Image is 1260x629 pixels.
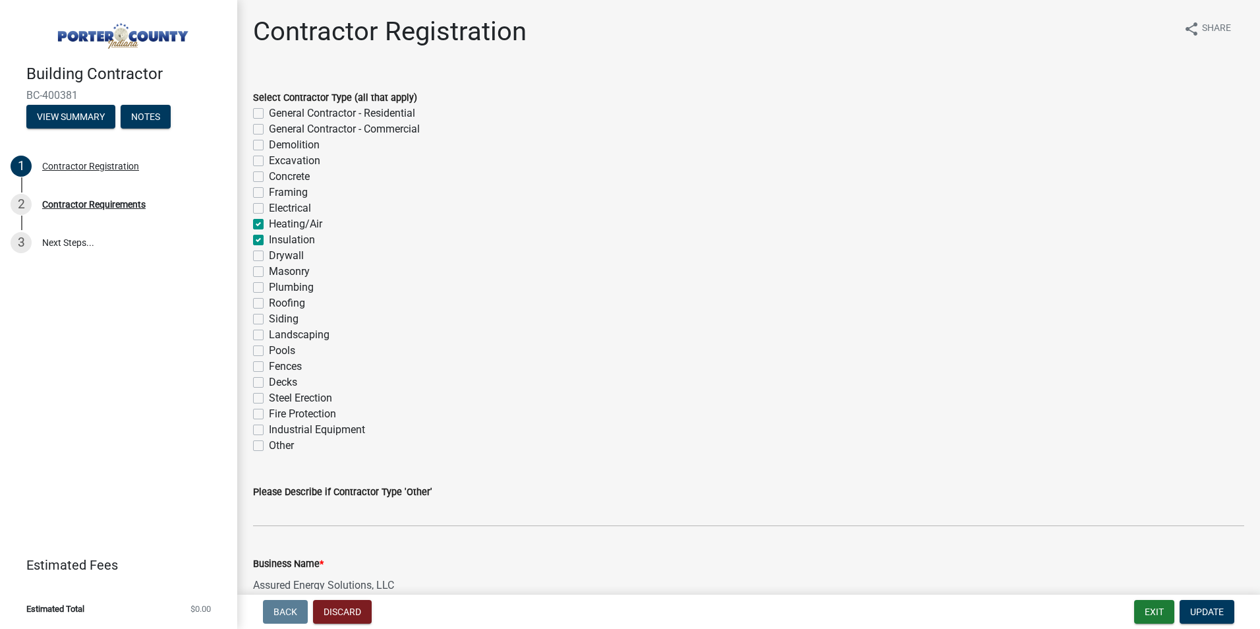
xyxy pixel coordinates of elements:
[42,200,146,209] div: Contractor Requirements
[11,552,216,578] a: Estimated Fees
[1173,16,1242,42] button: shareShare
[263,600,308,624] button: Back
[269,105,415,121] label: General Contractor - Residential
[269,264,310,280] label: Masonry
[121,112,171,123] wm-modal-confirm: Notes
[269,422,365,438] label: Industrial Equipment
[269,374,297,390] label: Decks
[190,605,211,613] span: $0.00
[269,137,320,153] label: Demolition
[26,65,227,84] h4: Building Contractor
[269,185,308,200] label: Framing
[269,390,332,406] label: Steel Erection
[253,16,527,47] h1: Contractor Registration
[26,105,115,129] button: View Summary
[269,280,314,295] label: Plumbing
[1202,21,1231,37] span: Share
[273,607,297,617] span: Back
[42,162,139,171] div: Contractor Registration
[269,327,329,343] label: Landscaping
[269,406,336,422] label: Fire Protection
[26,605,84,613] span: Estimated Total
[269,311,299,327] label: Siding
[269,216,322,232] label: Heating/Air
[269,169,310,185] label: Concrete
[269,359,302,374] label: Fences
[11,232,32,253] div: 3
[269,232,315,248] label: Insulation
[1134,600,1174,624] button: Exit
[269,295,305,311] label: Roofing
[1184,21,1199,37] i: share
[269,153,320,169] label: Excavation
[253,488,432,497] label: Please Describe if Contractor Type 'Other'
[269,438,294,454] label: Other
[269,200,311,216] label: Electrical
[121,105,171,129] button: Notes
[313,600,372,624] button: Discard
[1180,600,1234,624] button: Update
[26,89,211,102] span: BC-400381
[11,194,32,215] div: 2
[269,121,420,137] label: General Contractor - Commercial
[26,14,216,51] img: Porter County, Indiana
[269,343,295,359] label: Pools
[253,94,417,103] label: Select Contractor Type (all that apply)
[269,248,304,264] label: Drywall
[1190,607,1224,617] span: Update
[11,156,32,177] div: 1
[26,112,115,123] wm-modal-confirm: Summary
[253,560,324,569] label: Business Name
